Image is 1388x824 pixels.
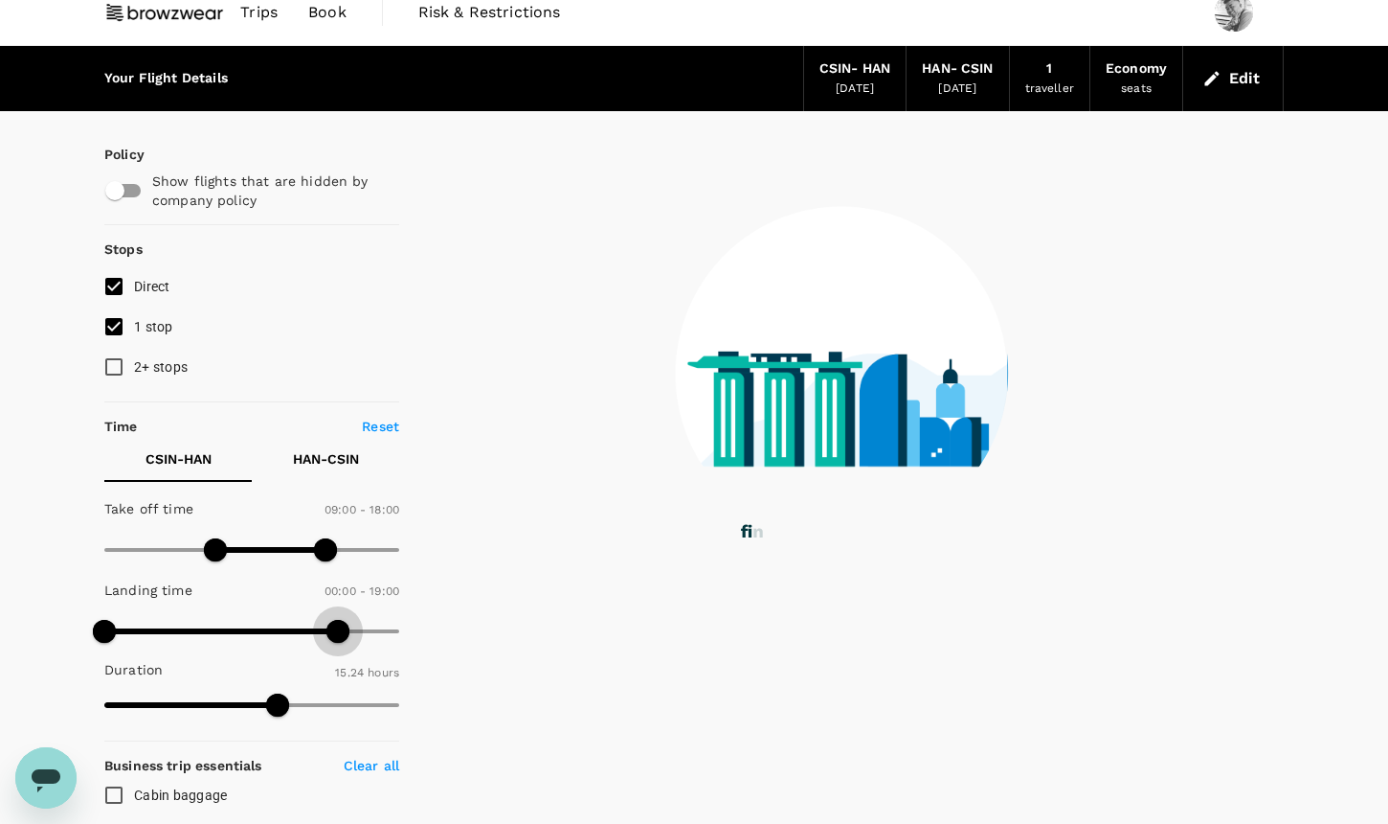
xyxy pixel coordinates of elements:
div: Your Flight Details [104,68,228,89]
div: 1 [1046,58,1052,80]
div: CSIN - HAN [819,58,890,80]
p: Clear all [344,756,399,775]
p: Reset [362,417,399,436]
div: seats [1121,80,1152,99]
p: Duration [104,660,163,679]
div: HAN - CSIN [922,58,993,80]
span: 2+ stops [134,359,188,375]
span: 1 stop [134,319,173,334]
p: Time [104,417,138,436]
span: Trips [240,1,278,24]
strong: Business trip essentials [104,758,262,773]
p: Show flights that are hidden by company policy [152,172,386,210]
span: Book [308,1,347,24]
p: Policy [104,145,122,164]
span: Risk & Restrictions [418,1,561,24]
div: Economy [1106,58,1167,80]
span: 09:00 - 18:00 [325,503,399,516]
span: 15.24 hours [335,666,399,679]
p: Take off time [104,499,193,518]
span: Cabin baggage [134,788,227,803]
span: 00:00 - 19:00 [325,584,399,598]
div: [DATE] [938,80,976,99]
p: Landing time [104,581,192,600]
div: traveller [1025,80,1074,99]
button: Edit [1198,63,1267,94]
span: Direct [134,279,170,294]
p: CSIN - HAN [146,449,212,469]
strong: Stops [104,241,143,257]
iframe: Button to launch messaging window [15,747,77,809]
p: HAN - CSIN [293,449,359,469]
div: [DATE] [836,80,874,99]
g: finding your flights [741,525,907,542]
